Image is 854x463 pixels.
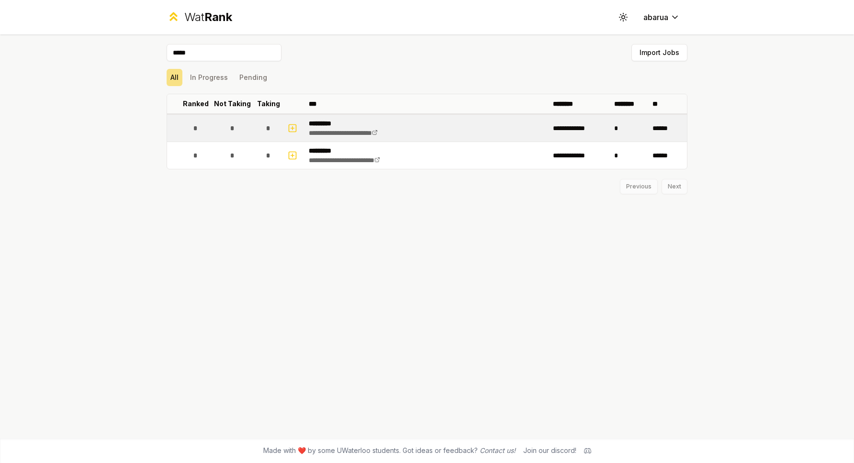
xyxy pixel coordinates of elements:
[636,9,687,26] button: abarua
[204,10,232,24] span: Rank
[183,99,209,109] p: Ranked
[523,446,576,455] div: Join our discord!
[186,69,232,86] button: In Progress
[167,10,232,25] a: WatRank
[631,44,687,61] button: Import Jobs
[480,446,516,454] a: Contact us!
[184,10,232,25] div: Wat
[167,69,182,86] button: All
[214,99,251,109] p: Not Taking
[263,446,516,455] span: Made with ❤️ by some UWaterloo students. Got ideas or feedback?
[643,11,668,23] span: abarua
[257,99,280,109] p: Taking
[236,69,271,86] button: Pending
